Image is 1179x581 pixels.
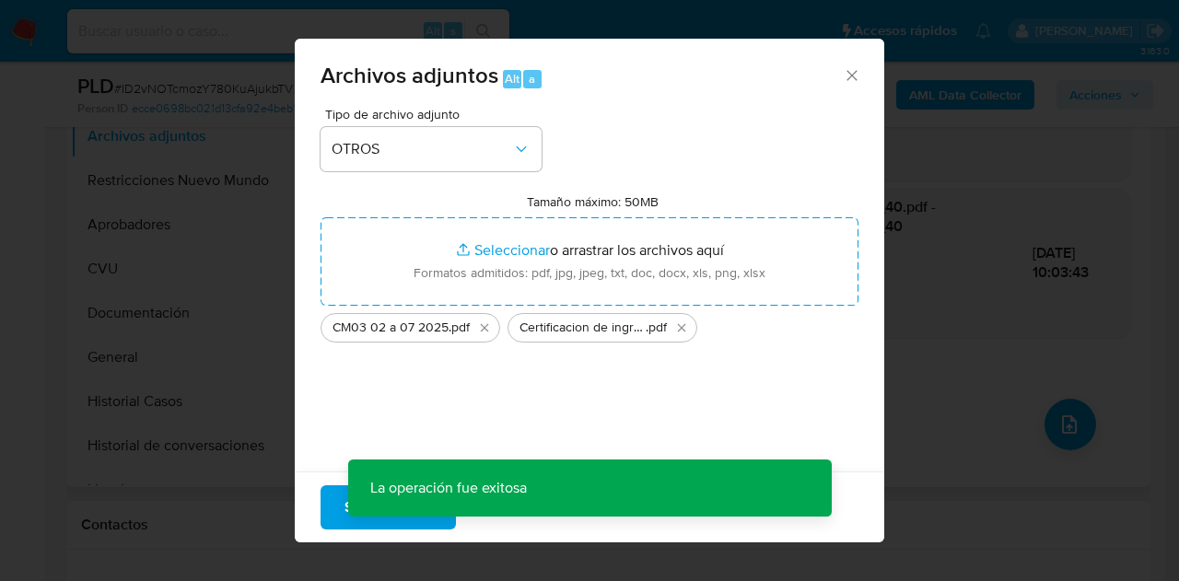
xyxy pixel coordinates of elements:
p: La operación fue exitosa [348,459,549,517]
span: .pdf [449,319,470,337]
span: a [529,70,535,87]
button: Eliminar CM03 02 a 07 2025.pdf [473,317,496,339]
button: Eliminar Certificacion de ingresos.pdf [671,317,693,339]
span: Archivos adjuntos [321,59,498,91]
span: Alt [505,70,519,87]
span: CM03 02 a 07 2025 [333,319,449,337]
label: Tamaño máximo: 50MB [527,193,659,210]
span: Subir archivo [344,487,432,528]
ul: Archivos seleccionados [321,306,858,343]
button: Cerrar [843,66,859,83]
span: Certificacion de ingresos [519,319,646,337]
span: Cancelar [487,487,547,528]
button: Subir archivo [321,485,456,529]
span: .pdf [646,319,667,337]
span: OTROS [332,140,512,158]
span: Tipo de archivo adjunto [325,108,546,121]
button: OTROS [321,127,542,171]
